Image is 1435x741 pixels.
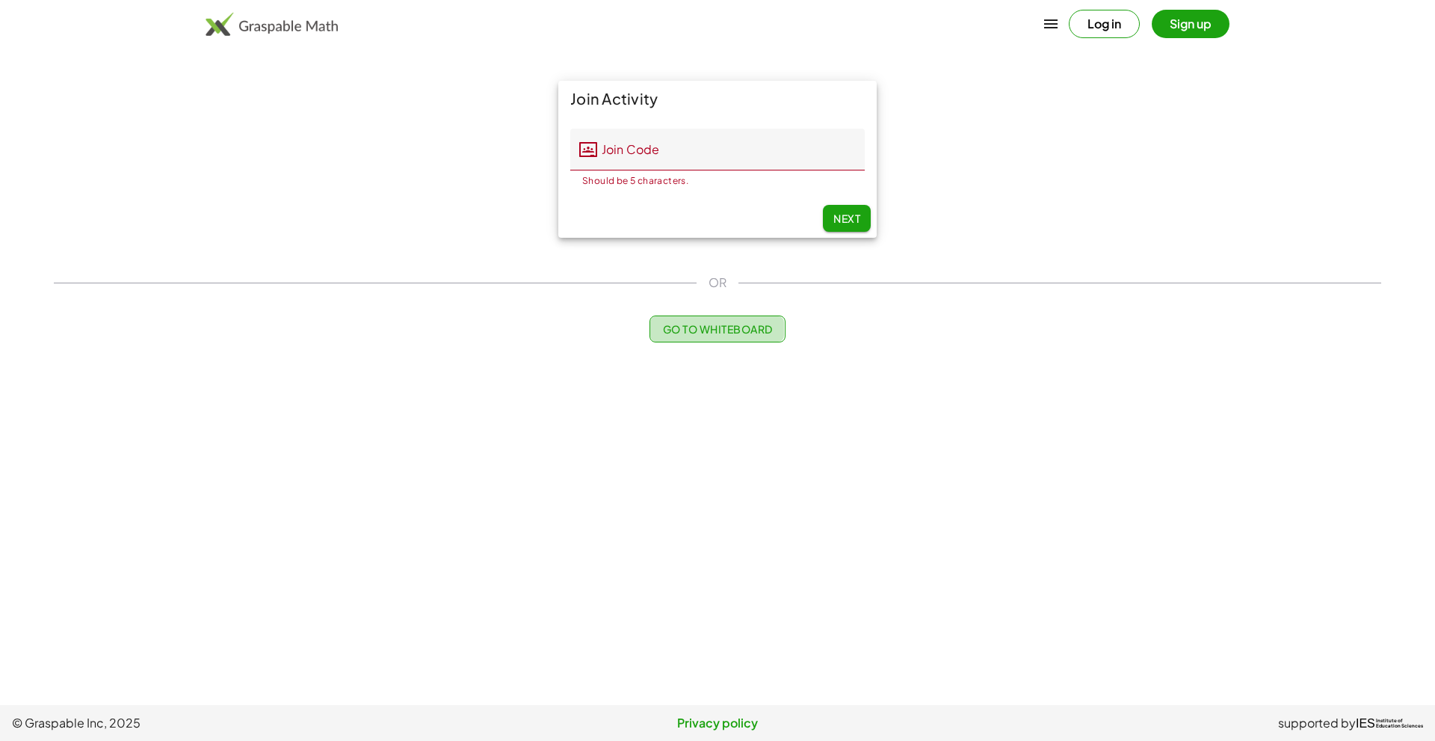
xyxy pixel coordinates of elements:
[823,205,871,232] button: Next
[833,212,860,225] span: Next
[1152,10,1229,38] button: Sign up
[1356,716,1375,731] span: IES
[12,714,482,732] span: © Graspable Inc, 2025
[482,714,952,732] a: Privacy policy
[1356,714,1423,732] a: IESInstitute ofEducation Sciences
[1069,10,1140,38] button: Log in
[709,274,726,292] span: OR
[649,316,785,342] button: Go to Whiteboard
[582,176,833,185] div: Should be 5 characters.
[558,81,877,117] div: Join Activity
[1278,714,1356,732] span: supported by
[1376,719,1423,729] span: Institute of Education Sciences
[662,322,772,336] span: Go to Whiteboard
